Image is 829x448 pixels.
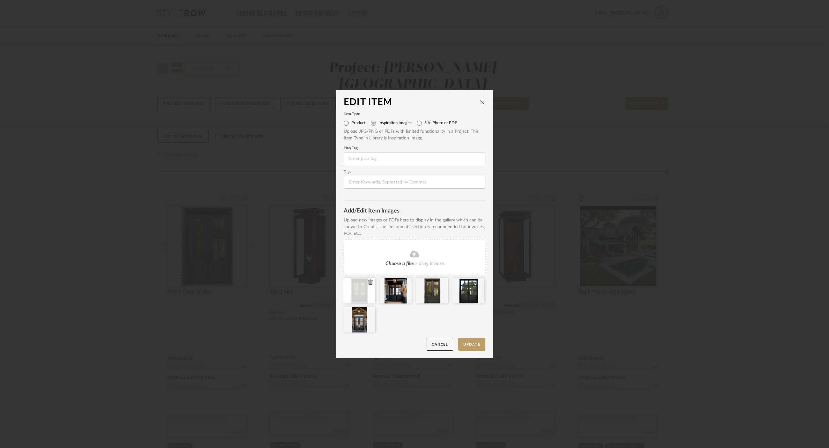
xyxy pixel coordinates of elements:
[344,153,485,165] input: Enter plan tag
[427,338,453,351] button: Cancel
[378,121,412,126] label: Inspiration Images
[351,121,366,126] label: Product
[480,99,485,105] button: close
[344,208,485,214] div: Add/Edit Item Images
[344,217,485,237] div: Upload new images or PDFs here to display in the gallery which can be shown to Clients. The Docum...
[424,121,457,126] label: Site Photo or PDF
[385,261,413,266] span: Choose a file
[344,118,485,128] mat-radio-group: Select item type
[344,147,485,150] label: Plan Tag
[413,261,445,266] span: or drag it here.
[344,97,480,108] div: Edit Item
[458,338,485,351] button: Update
[344,128,485,142] div: Upload JPG/PNG or PDFs with limited functionality in a Project. This Item Type in Library is Insp...
[344,112,485,116] label: Item Type
[344,176,485,189] input: Enter Keywords, Separated by Commas
[344,170,485,174] label: Tags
